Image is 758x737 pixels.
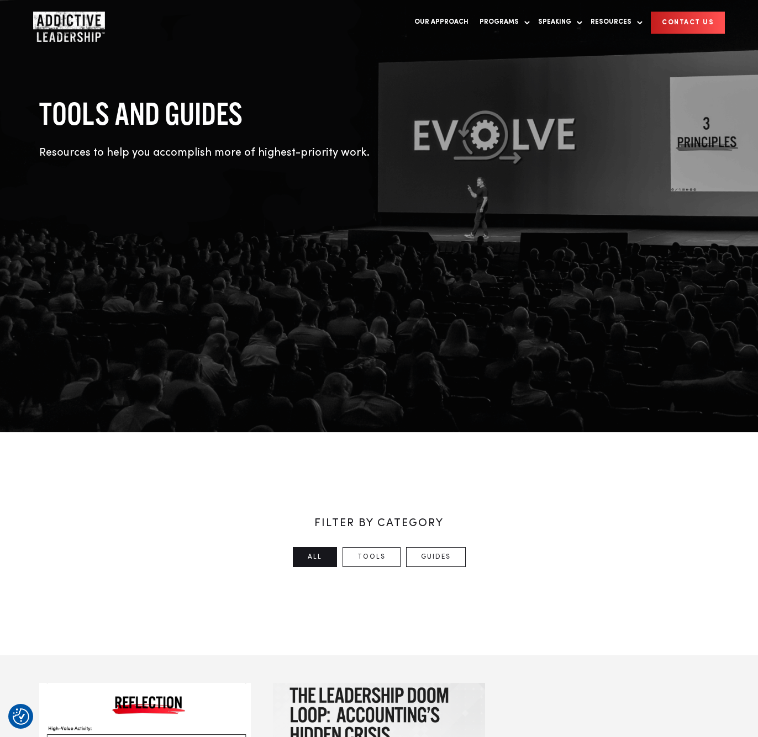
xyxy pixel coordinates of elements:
a: Guides [406,547,466,567]
a: CONTACT US [651,12,725,34]
a: Tools [343,547,401,567]
a: Resources [585,11,643,34]
a: Speaking [533,11,582,34]
button: Consent Preferences [13,708,29,725]
span: Tools and guides [39,97,243,131]
p: FILTER BY CATEGORY [39,515,719,532]
a: All [293,547,337,567]
a: Home [33,12,99,34]
span: Resources to help you accomplish more of highest-priority work. [39,147,370,158]
a: Programs [474,11,530,34]
img: Revisit consent button [13,708,29,725]
a: Our Approach [409,11,474,34]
